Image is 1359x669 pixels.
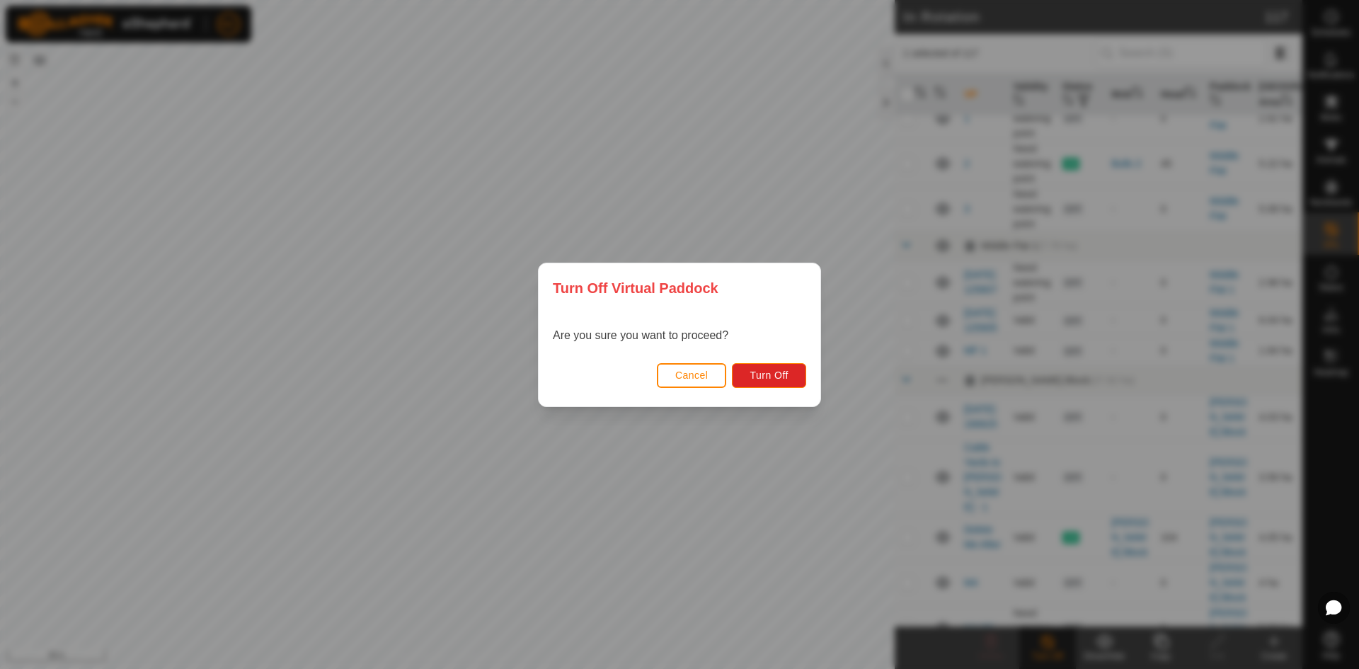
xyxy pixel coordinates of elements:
[750,370,789,381] span: Turn Off
[553,327,728,344] p: Are you sure you want to proceed?
[657,362,727,387] button: Cancel
[675,370,709,381] span: Cancel
[732,362,806,387] button: Turn Off
[553,278,718,299] span: Turn Off Virtual Paddock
